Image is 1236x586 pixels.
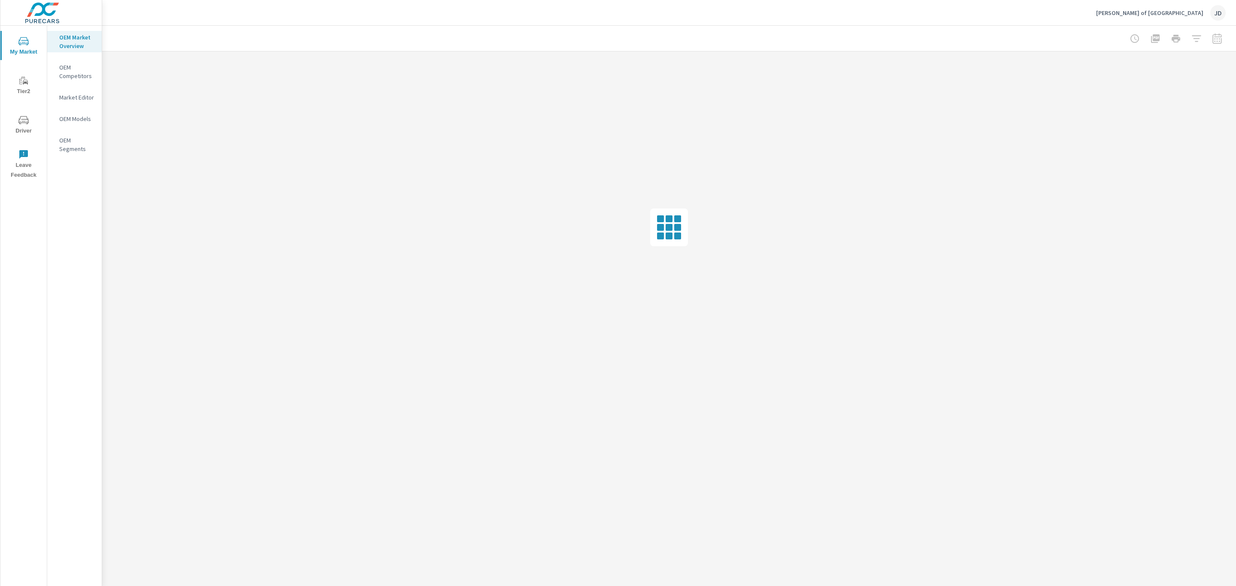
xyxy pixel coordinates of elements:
[59,33,95,50] p: OEM Market Overview
[3,115,44,136] span: Driver
[47,61,102,82] div: OEM Competitors
[59,93,95,102] p: Market Editor
[47,31,102,52] div: OEM Market Overview
[3,76,44,97] span: Tier2
[3,36,44,57] span: My Market
[59,115,95,123] p: OEM Models
[59,63,95,80] p: OEM Competitors
[1096,9,1203,17] p: [PERSON_NAME] of [GEOGRAPHIC_DATA]
[47,91,102,104] div: Market Editor
[0,26,47,184] div: nav menu
[47,134,102,155] div: OEM Segments
[3,149,44,180] span: Leave Feedback
[59,136,95,153] p: OEM Segments
[47,112,102,125] div: OEM Models
[1210,5,1226,21] div: JD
